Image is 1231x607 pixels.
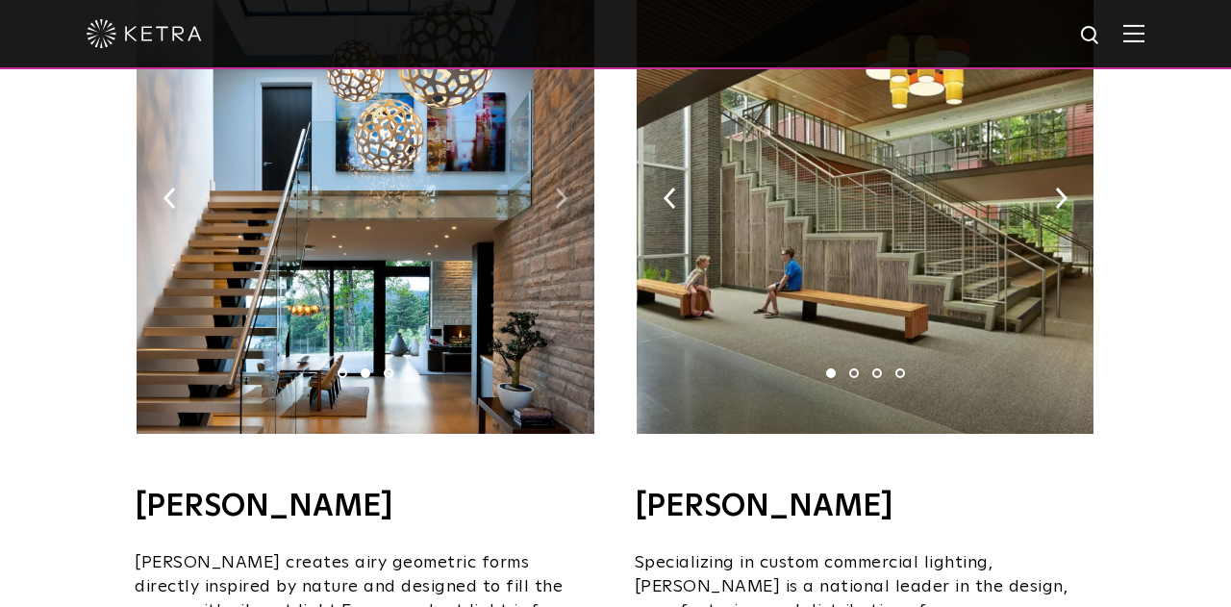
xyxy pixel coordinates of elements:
[555,188,567,209] img: arrow-right-black.svg
[87,19,202,48] img: ketra-logo-2019-white
[1055,188,1068,209] img: arrow-right-black.svg
[1123,24,1144,42] img: Hamburger%20Nav.svg
[635,492,1096,522] h4: [PERSON_NAME]
[635,554,993,571] span: Specializing in custom commercial lighting,
[163,188,176,209] img: arrow-left-black.svg
[1079,24,1103,48] img: search icon
[135,492,596,522] h4: [PERSON_NAME]
[635,578,781,595] span: [PERSON_NAME]
[664,188,676,209] img: arrow-left-black.svg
